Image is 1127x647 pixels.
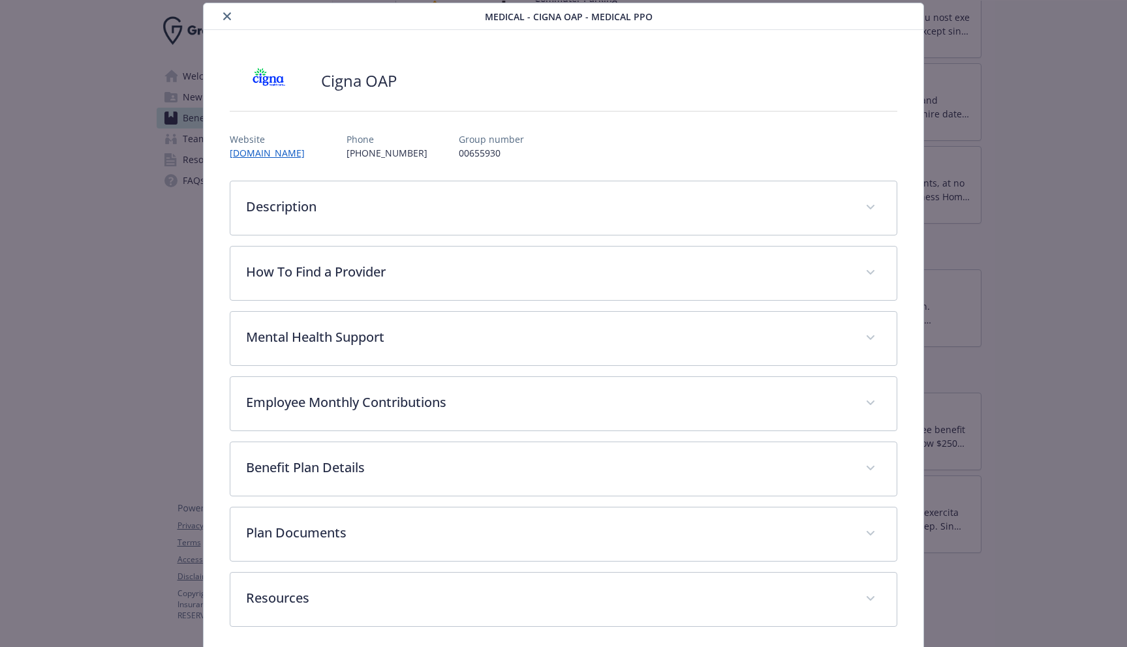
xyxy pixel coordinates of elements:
p: Plan Documents [246,523,850,543]
div: Plan Documents [230,507,897,561]
img: CIGNA [230,61,308,100]
button: close [219,8,235,24]
div: Resources [230,573,897,626]
div: Description [230,181,897,235]
p: Benefit Plan Details [246,458,850,477]
p: 00655930 [459,146,524,160]
div: How To Find a Provider [230,247,897,300]
div: Mental Health Support [230,312,897,365]
span: Medical - Cigna OAP - Medical PPO [485,10,653,23]
p: Resources [246,588,850,608]
p: Group number [459,132,524,146]
div: Benefit Plan Details [230,442,897,496]
p: Website [230,132,315,146]
p: [PHONE_NUMBER] [347,146,427,160]
p: Phone [347,132,427,146]
p: Mental Health Support [246,327,850,347]
p: Employee Monthly Contributions [246,393,850,412]
h2: Cigna OAP [321,70,397,92]
a: [DOMAIN_NAME] [230,147,315,159]
p: How To Find a Provider [246,262,850,282]
p: Description [246,197,850,217]
div: Employee Monthly Contributions [230,377,897,430]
